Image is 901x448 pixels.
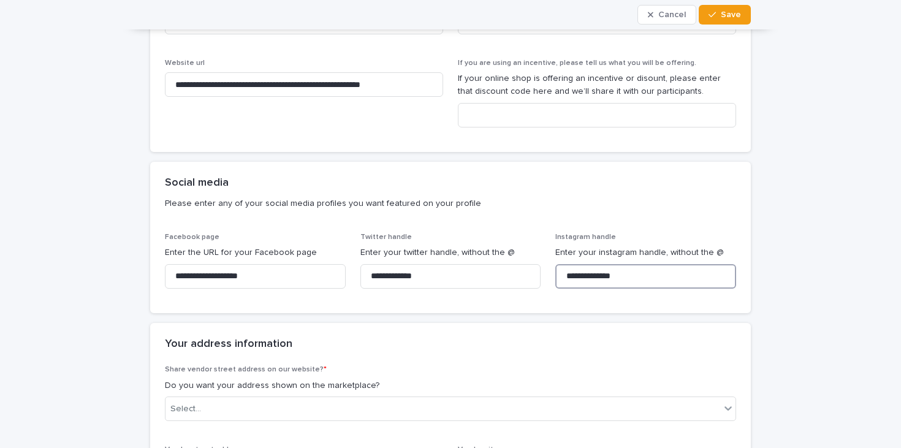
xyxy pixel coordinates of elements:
[458,72,736,98] p: If your online shop is offering an incentive or disount, please enter that discount code here and...
[165,198,731,209] p: Please enter any of your social media profiles you want featured on your profile
[360,246,541,259] p: Enter your twitter handle, without the @
[699,5,751,25] button: Save
[165,379,736,392] p: Do you want your address shown on the marketplace?
[555,246,736,259] p: Enter your instagram handle, without the @
[165,246,346,259] p: Enter the URL for your Facebook page
[165,233,219,241] span: Facebook page
[165,366,327,373] span: Share vendor street address on our website?
[637,5,696,25] button: Cancel
[170,403,201,416] div: Select...
[555,233,616,241] span: Instagram handle
[165,59,205,67] span: Website url
[658,10,686,19] span: Cancel
[458,59,696,67] span: If you are using an incentive, please tell us what you will be offering.
[721,10,741,19] span: Save
[360,233,412,241] span: Twitter handle
[165,338,292,351] h2: Your address information
[165,177,229,190] h2: Social media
